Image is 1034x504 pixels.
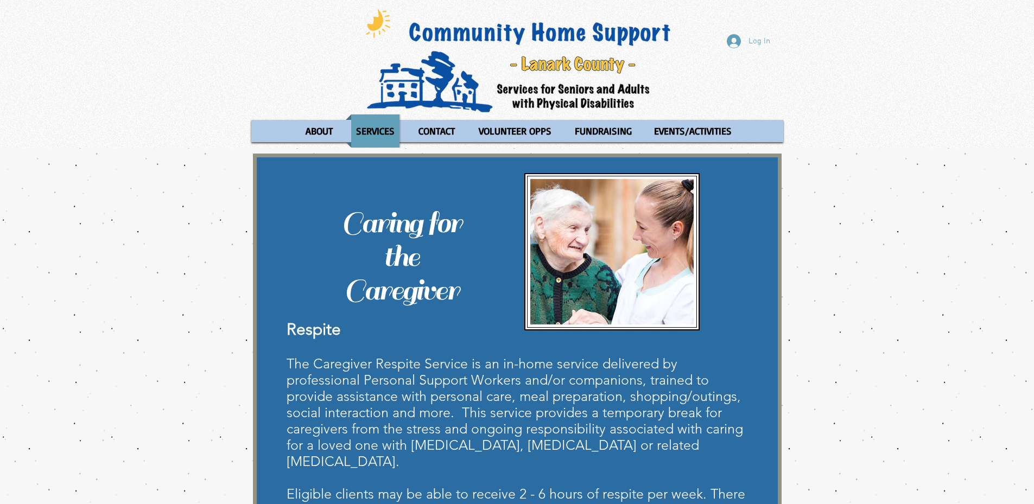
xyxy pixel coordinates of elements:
[287,320,341,339] span: Respite
[468,114,562,148] a: VOLUNTEER OPPS
[251,114,783,148] nav: Site
[295,114,343,148] a: ABOUT
[530,179,694,324] img: Respite1.JPG
[564,114,641,148] a: FUNDRAISING
[570,114,637,148] p: FUNDRAISING
[745,36,774,47] span: Log In
[408,114,466,148] a: CONTACT
[287,355,743,469] span: The Caregiver Respite Service is an in-home service delivered by professional Personal Support Wo...
[649,114,737,148] p: EVENTS/ACTIVITIES
[644,114,742,148] a: EVENTS/ACTIVITIES
[341,204,461,309] span: Caring for the Caregiver
[351,114,399,148] p: SERVICES
[719,31,778,52] button: Log In
[474,114,556,148] p: VOLUNTEER OPPS
[414,114,460,148] p: CONTACT
[346,114,405,148] a: SERVICES
[301,114,338,148] p: ABOUT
